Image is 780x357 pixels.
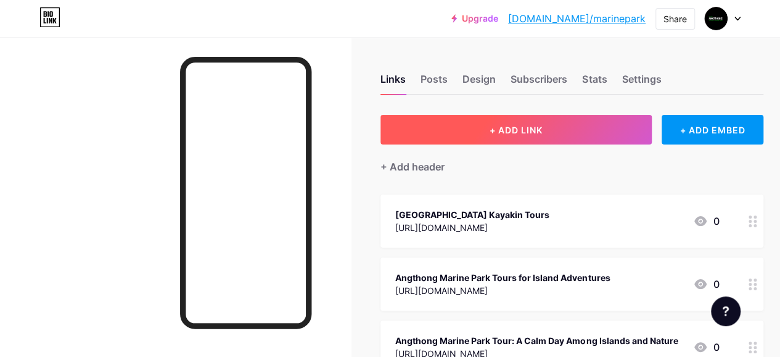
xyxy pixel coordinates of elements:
div: Settings [622,72,661,94]
div: Stats [582,72,607,94]
div: 0 [693,214,719,229]
div: [GEOGRAPHIC_DATA] Kayakin Tours [395,208,549,221]
div: + Add header [380,159,445,174]
div: Links [380,72,406,94]
div: [URL][DOMAIN_NAME] [395,221,549,234]
div: Subscribers [511,72,567,94]
div: 0 [693,340,719,355]
div: Share [663,12,687,25]
div: [URL][DOMAIN_NAME] [395,284,610,297]
div: Angthong Marine Park Tours for Island Adventures [395,271,610,284]
div: Design [462,72,496,94]
div: Angthong Marine Park Tour: A Calm Day Among Islands and Nature [395,334,678,347]
img: marinepark [704,7,728,30]
div: + ADD EMBED [662,115,763,145]
div: 0 [693,277,719,292]
span: + ADD LINK [490,125,543,135]
a: Upgrade [451,14,498,23]
a: [DOMAIN_NAME]/marinepark [508,11,646,26]
button: + ADD LINK [380,115,652,145]
div: Posts [421,72,448,94]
